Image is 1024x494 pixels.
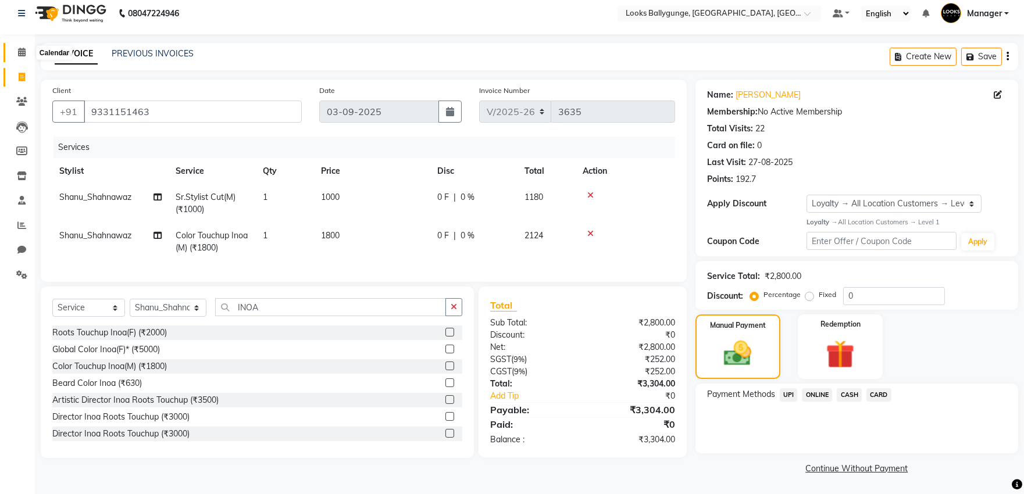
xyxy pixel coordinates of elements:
[736,89,801,101] a: [PERSON_NAME]
[256,158,314,184] th: Qty
[583,417,684,431] div: ₹0
[707,198,807,210] div: Apply Discount
[707,235,807,248] div: Coupon Code
[583,317,684,329] div: ₹2,800.00
[490,366,512,377] span: CGST
[176,230,248,253] span: Color Touchup Inoa(M) (₹1800)
[514,367,525,376] span: 9%
[479,85,530,96] label: Invoice Number
[52,394,219,406] div: Artistic Director Inoa Roots Touchup (₹3500)
[454,191,456,203] span: |
[52,377,142,389] div: Beard Color Inoa (₹630)
[757,139,762,152] div: 0
[481,341,583,353] div: Net:
[481,329,583,341] div: Discount:
[707,123,753,135] div: Total Visits:
[710,320,766,331] label: Manual Payment
[583,403,684,417] div: ₹3,304.00
[780,388,798,402] span: UPI
[52,85,71,96] label: Client
[59,230,131,241] span: Shanu_Shahnawaz
[454,230,456,242] span: |
[802,388,832,402] span: ONLINE
[807,218,837,226] strong: Loyalty →
[819,289,836,300] label: Fixed
[866,388,891,402] span: CARD
[961,48,1002,66] button: Save
[715,338,760,369] img: _cash.svg
[600,390,684,402] div: ₹0
[481,434,583,446] div: Balance :
[490,354,511,364] span: SGST
[707,106,758,118] div: Membership:
[525,230,543,241] span: 2124
[319,85,335,96] label: Date
[481,317,583,329] div: Sub Total:
[583,366,684,378] div: ₹252.00
[321,230,340,241] span: 1800
[707,388,775,400] span: Payment Methods
[52,158,169,184] th: Stylist
[941,3,961,23] img: Manager
[437,191,449,203] span: 0 F
[807,217,1007,227] div: All Location Customers → Level 1
[518,158,576,184] th: Total
[890,48,957,66] button: Create New
[169,158,256,184] th: Service
[817,337,864,372] img: _gift.svg
[52,428,190,440] div: Director Inoa Roots Touchup (₹3000)
[112,48,194,59] a: PREVIOUS INVOICES
[84,101,302,123] input: Search by Name/Mobile/Email/Code
[430,158,518,184] th: Disc
[837,388,862,402] span: CASH
[215,298,446,316] input: Search or Scan
[176,192,236,214] span: Sr.Stylist Cut(M) (₹1000)
[263,230,267,241] span: 1
[583,353,684,366] div: ₹252.00
[765,270,801,282] div: ₹2,800.00
[490,299,517,312] span: Total
[263,192,267,202] span: 1
[481,403,583,417] div: Payable:
[583,341,684,353] div: ₹2,800.00
[707,139,755,152] div: Card on file:
[314,158,430,184] th: Price
[37,46,72,60] div: Calendar
[461,191,474,203] span: 0 %
[707,173,733,185] div: Points:
[698,463,1016,475] a: Continue Without Payment
[576,158,675,184] th: Action
[513,355,525,364] span: 9%
[583,378,684,390] div: ₹3,304.00
[583,434,684,446] div: ₹3,304.00
[437,230,449,242] span: 0 F
[52,343,160,356] div: Global Color Inoa(F)* (₹5000)
[707,270,760,282] div: Service Total:
[961,233,994,250] button: Apply
[748,156,793,169] div: 27-08-2025
[763,289,801,300] label: Percentage
[481,366,583,378] div: ( )
[53,137,684,158] div: Services
[481,353,583,366] div: ( )
[736,173,756,185] div: 192.7
[481,378,583,390] div: Total:
[707,106,1007,118] div: No Active Membership
[52,101,85,123] button: +91
[481,390,600,402] a: Add Tip
[461,230,474,242] span: 0 %
[807,232,957,250] input: Enter Offer / Coupon Code
[52,327,167,339] div: Roots Touchup Inoa(F) (₹2000)
[52,411,190,423] div: Director Inoa Roots Touchup (₹3000)
[755,123,765,135] div: 22
[481,417,583,431] div: Paid:
[525,192,543,202] span: 1180
[707,156,746,169] div: Last Visit:
[583,329,684,341] div: ₹0
[52,360,167,373] div: Color Touchup Inoa(M) (₹1800)
[707,89,733,101] div: Name:
[707,290,743,302] div: Discount:
[820,319,861,330] label: Redemption
[967,8,1002,20] span: Manager
[321,192,340,202] span: 1000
